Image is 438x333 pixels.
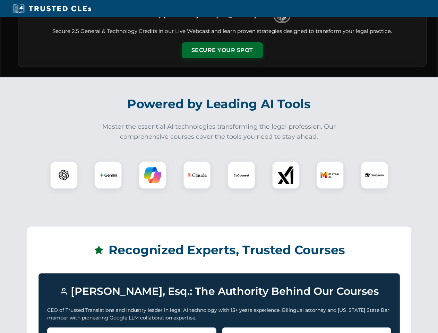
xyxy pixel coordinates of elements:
[47,306,391,322] p: CEO of Trusted Translations and industry leader in legal AI technology with 15+ years experience....
[47,282,391,301] h3: [PERSON_NAME], Esq.: The Authority Behind Our Courses
[320,165,340,185] img: Mistral AI Logo
[187,165,207,185] img: Claude Logo
[139,161,166,189] div: Copilot
[10,3,93,14] img: Trusted CLEs
[94,161,122,189] div: Gemini
[100,166,117,184] img: Gemini Logo
[144,166,161,184] img: Copilot Logo
[182,42,263,58] button: Secure Your Spot
[54,165,74,185] img: ChatGPT Logo
[361,161,388,189] div: DeepSeek
[227,161,255,189] div: CoCounsel
[272,161,300,189] div: xAI
[98,122,341,142] p: Master the essential AI technologies transforming the legal profession. Our comprehensive courses...
[233,166,250,184] img: CoCounsel Logo
[316,161,344,189] div: Mistral AI
[365,165,384,185] img: DeepSeek Logo
[38,238,400,262] h2: Recognized Experts, Trusted Courses
[183,161,211,189] div: Claude
[27,92,411,116] h2: Powered by Leading AI Tools
[277,166,294,184] img: xAI Logo
[50,161,78,189] div: ChatGPT
[27,27,418,35] p: Secure 2.5 General & Technology Credits in our Live Webcast and learn proven strategies designed ...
